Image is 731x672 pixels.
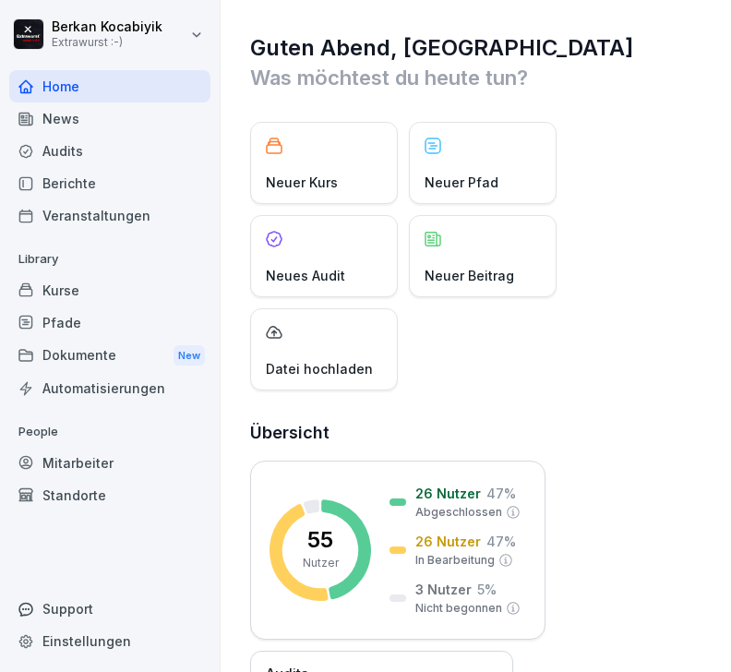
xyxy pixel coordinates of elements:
p: Extrawurst :-) [52,36,162,49]
p: 47 % [486,484,516,503]
p: People [9,417,210,447]
p: Abgeschlossen [415,504,502,521]
a: DokumenteNew [9,339,210,373]
p: Library [9,245,210,274]
a: Pfade [9,306,210,339]
div: Dokumente [9,339,210,373]
a: Mitarbeiter [9,447,210,479]
a: News [9,102,210,135]
h1: Guten Abend, [GEOGRAPHIC_DATA] [250,33,703,63]
p: Nicht begonnen [415,600,502,617]
p: Berkan Kocabiyik [52,19,162,35]
p: Neuer Beitrag [425,266,514,285]
p: 26 Nutzer [415,532,481,551]
div: New [174,345,205,366]
p: 5 % [477,580,497,599]
a: Veranstaltungen [9,199,210,232]
p: 26 Nutzer [415,484,481,503]
a: Berichte [9,167,210,199]
a: Standorte [9,479,210,511]
a: Automatisierungen [9,372,210,404]
h2: Übersicht [250,420,703,446]
a: Audits [9,135,210,167]
p: Datei hochladen [266,359,373,378]
p: 47 % [486,532,516,551]
p: In Bearbeitung [415,552,495,569]
a: Home [9,70,210,102]
p: 3 Nutzer [415,580,472,599]
a: Einstellungen [9,625,210,657]
a: Kurse [9,274,210,306]
p: 55 [307,529,333,551]
p: Nutzer [303,555,339,571]
p: Neues Audit [266,266,345,285]
div: Support [9,593,210,625]
p: Was möchtest du heute tun? [250,63,703,92]
p: Neuer Pfad [425,173,498,192]
p: Neuer Kurs [266,173,338,192]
